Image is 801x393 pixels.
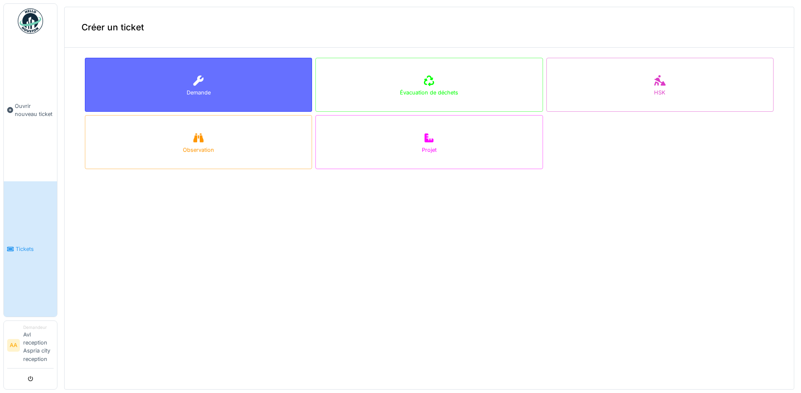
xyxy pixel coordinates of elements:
[4,181,57,316] a: Tickets
[16,245,54,253] span: Tickets
[400,89,458,97] div: Évacuation de déchets
[187,89,211,97] div: Demande
[15,102,54,118] span: Ouvrir nouveau ticket
[7,324,54,369] a: AA DemandeurAvl reception Aspria city reception
[18,8,43,34] img: Badge_color-CXgf-gQk.svg
[23,324,54,331] div: Demandeur
[7,339,20,352] li: AA
[422,146,437,154] div: Projet
[183,146,214,154] div: Observation
[65,7,794,48] div: Créer un ticket
[4,38,57,181] a: Ouvrir nouveau ticket
[654,89,665,97] div: HSK
[23,324,54,366] li: Avl reception Aspria city reception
